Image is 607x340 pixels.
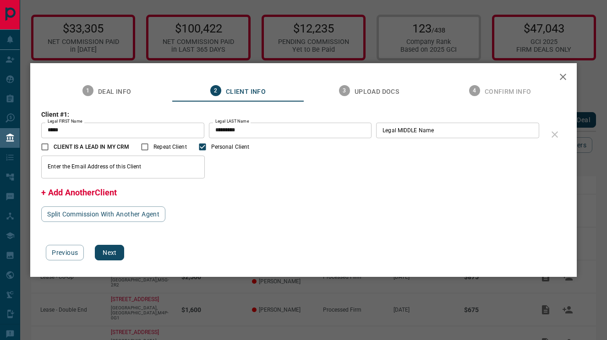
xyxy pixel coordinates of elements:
[95,245,124,260] button: Next
[226,88,266,96] span: Client Info
[211,143,250,151] span: Personal Client
[355,88,399,96] span: Upload Docs
[215,119,249,124] label: Legal LAST Name
[41,206,165,222] button: Split Commission With Another Agent
[86,87,89,94] text: 1
[46,245,84,260] button: Previous
[214,87,217,94] text: 2
[54,143,129,151] span: CLIENT IS A LEAD IN MY CRM
[98,88,131,96] span: Deal Info
[41,188,117,197] span: + Add AnotherClient
[41,111,544,118] h3: Client #1:
[153,143,186,151] span: Repeat Client
[343,87,346,94] text: 3
[48,119,82,124] label: Legal FIRST Name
